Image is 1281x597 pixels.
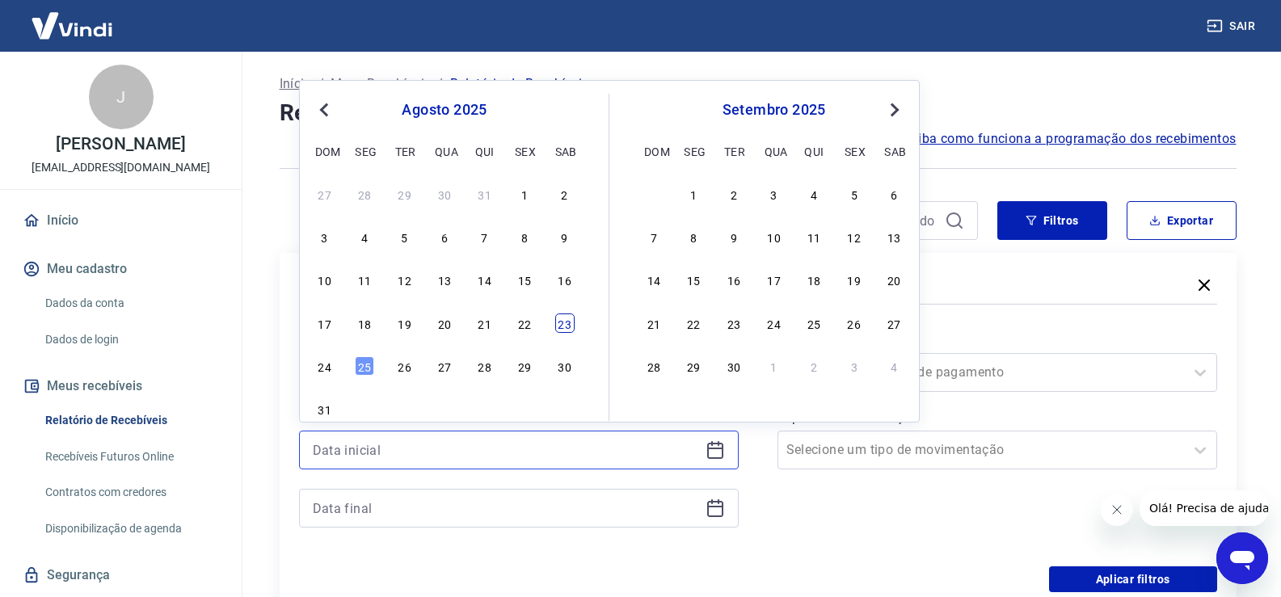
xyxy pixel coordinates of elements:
div: ter [395,141,415,161]
a: Recebíveis Futuros Online [39,440,222,473]
button: Next Month [885,100,904,120]
div: Choose quinta-feira, 14 de agosto de 2025 [475,270,495,289]
div: Choose sexta-feira, 15 de agosto de 2025 [515,270,534,289]
div: Choose domingo, 24 de agosto de 2025 [315,356,335,376]
label: Forma de Pagamento [781,330,1214,350]
button: Sair [1203,11,1262,41]
div: Choose terça-feira, 5 de agosto de 2025 [395,227,415,246]
div: Choose domingo, 28 de setembro de 2025 [644,356,664,376]
div: Choose quarta-feira, 27 de agosto de 2025 [435,356,454,376]
div: Choose terça-feira, 9 de setembro de 2025 [724,227,744,246]
div: Choose segunda-feira, 29 de setembro de 2025 [684,356,703,376]
div: Choose sábado, 27 de setembro de 2025 [884,313,904,333]
div: sex [845,141,864,161]
div: qui [475,141,495,161]
div: Choose terça-feira, 23 de setembro de 2025 [724,313,744,333]
div: Choose segunda-feira, 1 de setembro de 2025 [684,184,703,204]
div: Choose sexta-feira, 26 de setembro de 2025 [845,313,864,333]
a: Início [280,74,312,94]
div: Choose sábado, 4 de outubro de 2025 [884,356,904,376]
div: Choose segunda-feira, 1 de setembro de 2025 [355,399,374,418]
div: seg [355,141,374,161]
div: Choose sábado, 23 de agosto de 2025 [555,313,575,333]
div: Choose domingo, 17 de agosto de 2025 [315,313,335,333]
div: ter [724,141,744,161]
div: Choose quarta-feira, 17 de setembro de 2025 [765,270,784,289]
iframe: Mensagem da empresa [1140,490,1268,526]
button: Meu cadastro [19,251,222,287]
div: J [89,65,154,129]
span: Olá! Precisa de ajuda? [10,11,136,24]
a: Dados de login [39,323,222,356]
div: Choose segunda-feira, 25 de agosto de 2025 [355,356,374,376]
button: Exportar [1127,201,1237,240]
div: Choose quinta-feira, 25 de setembro de 2025 [804,313,824,333]
div: Choose sábado, 2 de agosto de 2025 [555,184,575,204]
div: Choose segunda-feira, 18 de agosto de 2025 [355,313,374,333]
div: Choose quarta-feira, 30 de julho de 2025 [435,184,454,204]
p: / [437,74,443,94]
div: Choose quinta-feira, 4 de setembro de 2025 [804,184,824,204]
p: [PERSON_NAME] [56,136,185,153]
a: Meus Recebíveis [331,74,431,94]
div: Choose sábado, 16 de agosto de 2025 [555,270,575,289]
div: qui [804,141,824,161]
div: Choose sábado, 6 de setembro de 2025 [555,399,575,418]
input: Data final [313,496,699,520]
p: Relatório de Recebíveis [450,74,589,94]
button: Previous Month [314,100,334,120]
div: Choose terça-feira, 16 de setembro de 2025 [724,270,744,289]
div: qua [765,141,784,161]
div: Choose sábado, 13 de setembro de 2025 [884,227,904,246]
div: Choose sexta-feira, 19 de setembro de 2025 [845,270,864,289]
a: Segurança [19,557,222,593]
a: Saiba como funciona a programação dos recebimentos [903,129,1237,149]
div: Choose sábado, 30 de agosto de 2025 [555,356,575,376]
div: Choose domingo, 27 de julho de 2025 [315,184,335,204]
iframe: Botão para abrir a janela de mensagens [1216,532,1268,584]
a: Início [19,203,222,238]
div: Choose terça-feira, 12 de agosto de 2025 [395,270,415,289]
div: Choose sexta-feira, 5 de setembro de 2025 [845,184,864,204]
div: Choose quinta-feira, 31 de julho de 2025 [475,184,495,204]
div: Choose domingo, 21 de setembro de 2025 [644,313,664,333]
div: sex [515,141,534,161]
div: Choose terça-feira, 19 de agosto de 2025 [395,313,415,333]
div: seg [684,141,703,161]
div: Choose quinta-feira, 2 de outubro de 2025 [804,356,824,376]
div: Choose sábado, 9 de agosto de 2025 [555,227,575,246]
button: Filtros [997,201,1107,240]
div: Choose terça-feira, 2 de setembro de 2025 [724,184,744,204]
p: [EMAIL_ADDRESS][DOMAIN_NAME] [32,159,210,176]
a: Relatório de Recebíveis [39,404,222,437]
button: Aplicar filtros [1049,566,1217,592]
label: Tipo de Movimentação [781,408,1214,427]
img: Vindi [19,1,124,50]
div: Choose quarta-feira, 20 de agosto de 2025 [435,313,454,333]
div: Choose sexta-feira, 29 de agosto de 2025 [515,356,534,376]
div: Choose quinta-feira, 28 de agosto de 2025 [475,356,495,376]
div: Choose sexta-feira, 1 de agosto de 2025 [515,184,534,204]
div: qua [435,141,454,161]
button: Meus recebíveis [19,368,222,404]
div: Choose terça-feira, 2 de setembro de 2025 [395,399,415,418]
div: Choose sexta-feira, 8 de agosto de 2025 [515,227,534,246]
div: Choose segunda-feira, 4 de agosto de 2025 [355,227,374,246]
div: Choose sexta-feira, 12 de setembro de 2025 [845,227,864,246]
div: Choose quarta-feira, 1 de outubro de 2025 [765,356,784,376]
a: Dados da conta [39,287,222,320]
div: Choose quarta-feira, 6 de agosto de 2025 [435,227,454,246]
div: Choose domingo, 3 de agosto de 2025 [315,227,335,246]
div: Choose domingo, 31 de agosto de 2025 [315,399,335,418]
div: Choose quarta-feira, 10 de setembro de 2025 [765,227,784,246]
input: Data inicial [313,438,699,462]
div: Choose domingo, 10 de agosto de 2025 [315,270,335,289]
div: Choose quarta-feira, 3 de setembro de 2025 [765,184,784,204]
div: Choose segunda-feira, 8 de setembro de 2025 [684,227,703,246]
div: dom [315,141,335,161]
div: Choose quinta-feira, 18 de setembro de 2025 [804,270,824,289]
iframe: Fechar mensagem [1101,494,1133,526]
div: Choose sábado, 6 de setembro de 2025 [884,184,904,204]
